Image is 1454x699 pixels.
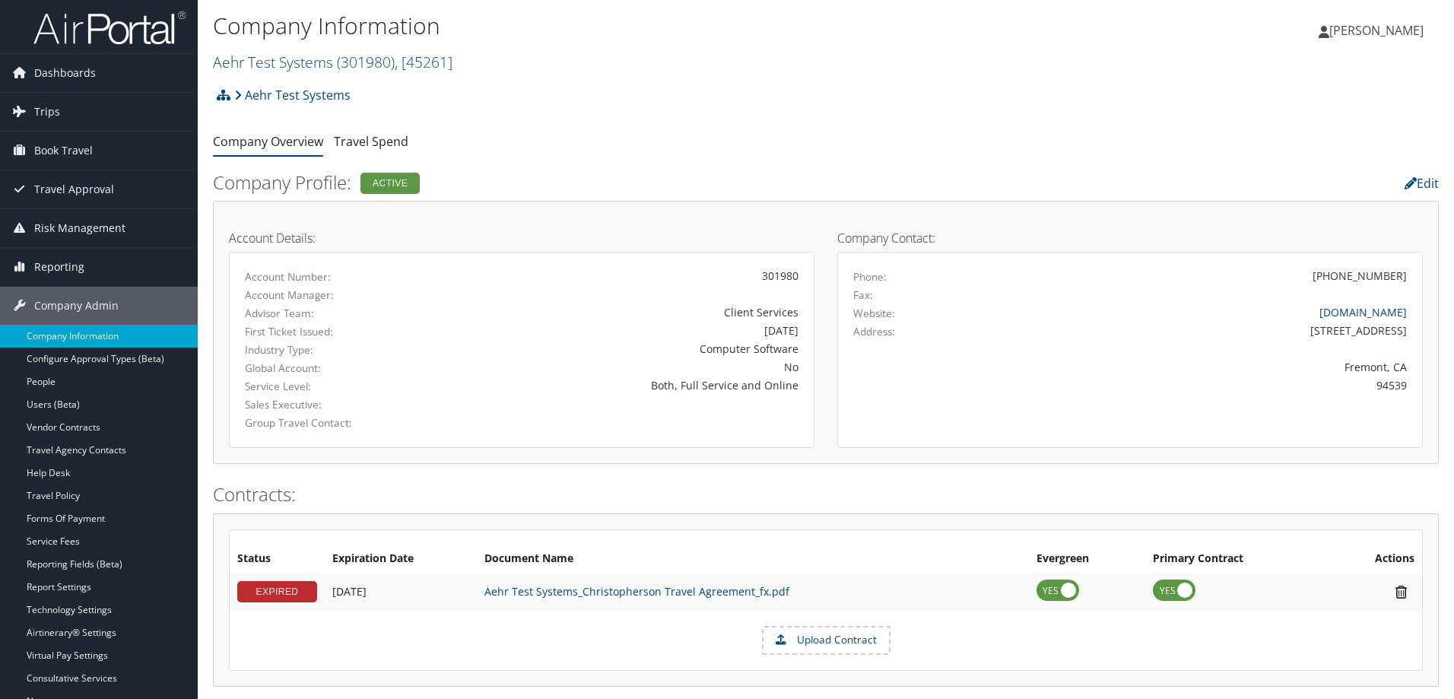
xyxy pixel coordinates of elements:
div: 94539 [998,377,1408,393]
span: Risk Management [34,209,125,247]
span: Travel Approval [34,170,114,208]
th: Evergreen [1029,545,1145,573]
label: Industry Type: [245,342,414,357]
th: Primary Contract [1145,545,1328,573]
label: Account Manager: [245,288,414,303]
label: Fax: [853,288,873,303]
h2: Contracts: [213,481,1439,507]
th: Actions [1328,545,1422,573]
label: Service Level: [245,379,414,394]
span: , [ 45261 ] [395,52,452,72]
i: Remove Contract [1388,584,1414,600]
label: First Ticket Issued: [245,324,414,339]
label: Advisor Team: [245,306,414,321]
label: Sales Executive: [245,397,414,412]
th: Document Name [477,545,1029,573]
a: Edit [1405,175,1439,192]
a: [PERSON_NAME] [1319,8,1439,53]
span: Company Admin [34,287,119,325]
h2: Company Profile: [213,170,1023,195]
span: Reporting [34,248,84,286]
a: Aehr Test Systems_Christopherson Travel Agreement_fx.pdf [484,584,789,599]
div: [STREET_ADDRESS] [998,322,1408,338]
span: [DATE] [332,584,367,599]
span: ( 301980 ) [337,52,395,72]
div: 301980 [437,268,798,284]
label: Address: [853,324,895,339]
a: Aehr Test Systems [234,80,351,110]
span: Trips [34,93,60,131]
label: Upload Contract [764,628,889,653]
label: Global Account: [245,361,414,376]
div: EXPIRED [237,581,317,602]
label: Group Travel Contact: [245,415,414,431]
h4: Company Contact: [837,232,1423,244]
div: Fremont, CA [998,359,1408,375]
div: [DATE] [437,322,798,338]
label: Phone: [853,269,887,284]
th: Status [230,545,325,573]
a: Travel Spend [334,133,408,150]
img: airportal-logo.png [33,10,186,46]
span: [PERSON_NAME] [1329,22,1424,39]
h4: Account Details: [229,232,814,244]
div: [PHONE_NUMBER] [1313,268,1407,284]
a: [DOMAIN_NAME] [1319,305,1407,319]
span: Dashboards [34,54,96,92]
label: Website: [853,306,895,321]
th: Expiration Date [325,545,477,573]
a: Company Overview [213,133,323,150]
div: Add/Edit Date [332,585,469,599]
h1: Company Information [213,10,1030,42]
div: No [437,359,798,375]
label: Account Number: [245,269,414,284]
div: Client Services [437,304,798,320]
a: Aehr Test Systems [213,52,452,72]
div: Computer Software [437,341,798,357]
div: Both, Full Service and Online [437,377,798,393]
div: Active [360,173,420,194]
span: Book Travel [34,132,93,170]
